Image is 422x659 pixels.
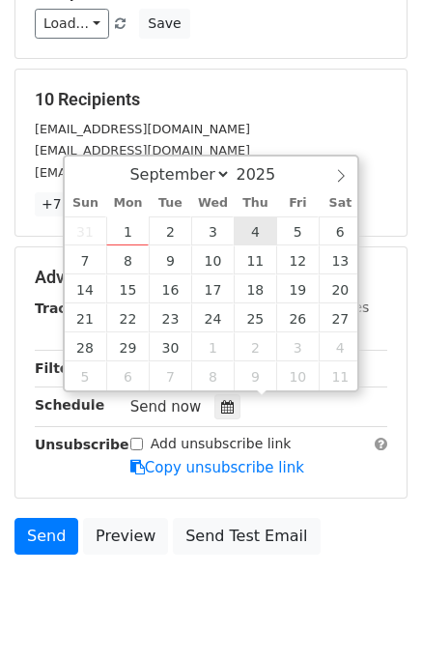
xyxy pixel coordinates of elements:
[35,301,99,316] strong: Tracking
[35,89,387,110] h5: 10 Recipients
[319,332,361,361] span: October 4, 2025
[173,518,320,555] a: Send Test Email
[65,216,107,245] span: August 31, 2025
[149,303,191,332] span: September 23, 2025
[65,361,107,390] span: October 5, 2025
[234,216,276,245] span: September 4, 2025
[325,566,422,659] iframe: Chat Widget
[191,303,234,332] span: September 24, 2025
[319,274,361,303] span: September 20, 2025
[191,361,234,390] span: October 8, 2025
[35,397,104,413] strong: Schedule
[106,361,149,390] span: October 6, 2025
[139,9,189,39] button: Save
[130,459,304,476] a: Copy unsubscribe link
[319,197,361,210] span: Sat
[149,361,191,390] span: October 7, 2025
[106,197,149,210] span: Mon
[319,303,361,332] span: September 27, 2025
[234,245,276,274] span: September 11, 2025
[35,192,107,216] a: +7 more
[106,303,149,332] span: September 22, 2025
[35,143,250,158] small: [EMAIL_ADDRESS][DOMAIN_NAME]
[191,216,234,245] span: September 3, 2025
[231,165,300,184] input: Year
[106,274,149,303] span: September 15, 2025
[149,274,191,303] span: September 16, 2025
[35,360,84,376] strong: Filters
[106,245,149,274] span: September 8, 2025
[35,9,109,39] a: Load...
[234,274,276,303] span: September 18, 2025
[151,434,292,454] label: Add unsubscribe link
[106,216,149,245] span: September 1, 2025
[106,332,149,361] span: September 29, 2025
[35,165,250,180] small: [EMAIL_ADDRESS][DOMAIN_NAME]
[130,398,202,415] span: Send now
[276,361,319,390] span: October 10, 2025
[276,197,319,210] span: Fri
[149,197,191,210] span: Tue
[149,216,191,245] span: September 2, 2025
[234,332,276,361] span: October 2, 2025
[65,274,107,303] span: September 14, 2025
[35,122,250,136] small: [EMAIL_ADDRESS][DOMAIN_NAME]
[35,437,129,452] strong: Unsubscribe
[35,267,387,288] h5: Advanced
[191,245,234,274] span: September 10, 2025
[234,361,276,390] span: October 9, 2025
[319,216,361,245] span: September 6, 2025
[191,197,234,210] span: Wed
[83,518,168,555] a: Preview
[319,245,361,274] span: September 13, 2025
[234,303,276,332] span: September 25, 2025
[276,216,319,245] span: September 5, 2025
[65,245,107,274] span: September 7, 2025
[65,303,107,332] span: September 21, 2025
[65,197,107,210] span: Sun
[191,274,234,303] span: September 17, 2025
[234,197,276,210] span: Thu
[319,361,361,390] span: October 11, 2025
[276,274,319,303] span: September 19, 2025
[149,332,191,361] span: September 30, 2025
[276,332,319,361] span: October 3, 2025
[65,332,107,361] span: September 28, 2025
[276,303,319,332] span: September 26, 2025
[191,332,234,361] span: October 1, 2025
[149,245,191,274] span: September 9, 2025
[276,245,319,274] span: September 12, 2025
[14,518,78,555] a: Send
